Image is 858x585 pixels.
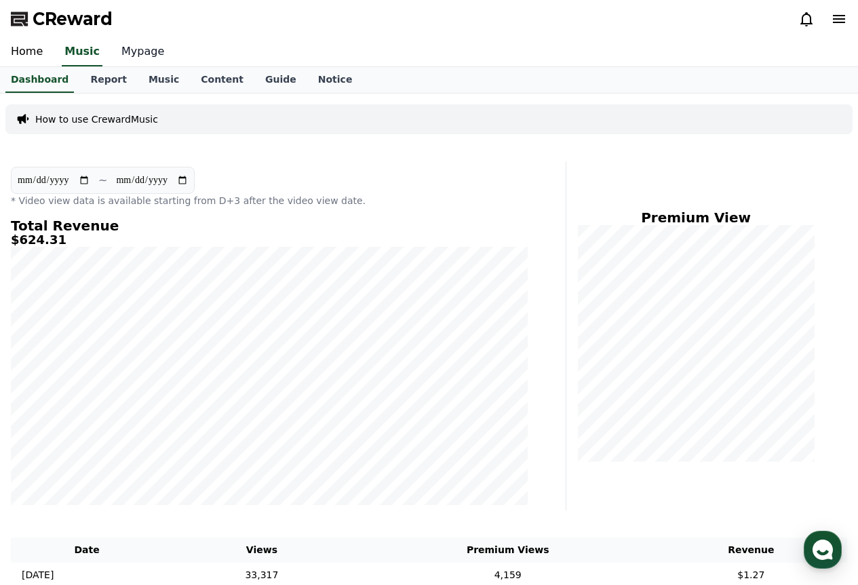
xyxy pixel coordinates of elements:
[307,67,364,93] a: Notice
[77,267,187,278] a: Powered byChannel Talk
[90,430,175,464] a: Messages
[201,450,234,461] span: Settings
[79,67,138,93] a: Report
[19,197,246,229] a: Enter a message.
[254,67,307,93] a: Guide
[33,8,113,30] span: CReward
[11,218,528,233] h4: Total Revenue
[361,538,655,563] th: Premium Views
[148,109,233,121] span: See business hours
[56,144,100,156] div: Creward
[138,67,190,93] a: Music
[113,451,153,462] span: Messages
[98,172,107,188] p: ~
[111,38,175,66] a: Mypage
[106,144,154,155] div: 2 hours ago
[16,102,96,123] h1: CReward
[4,430,90,464] a: Home
[655,538,847,563] th: Revenue
[11,538,163,563] th: Date
[35,113,158,126] a: How to use CrewardMusic
[175,430,260,464] a: Settings
[16,138,248,188] a: Creward2 hours ago We will continue to check and let you know about the omission of performance.
[102,235,178,245] span: Back on 4:30 PM
[134,268,188,277] b: Channel Talk
[11,8,113,30] a: CReward
[91,268,187,277] span: Powered by
[190,67,254,93] a: Content
[35,450,58,461] span: Home
[577,210,815,225] h4: Premium View
[5,67,74,93] a: Dashboard
[28,206,117,220] span: Enter a message.
[56,156,239,183] div: We will continue to check and let you know about the omission of performance.
[142,107,248,123] button: See business hours
[22,568,54,582] p: [DATE]
[11,233,528,247] h5: $624.31
[11,194,528,207] p: * Video view data is available starting from D+3 after the video view date.
[62,38,102,66] a: Music
[163,538,361,563] th: Views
